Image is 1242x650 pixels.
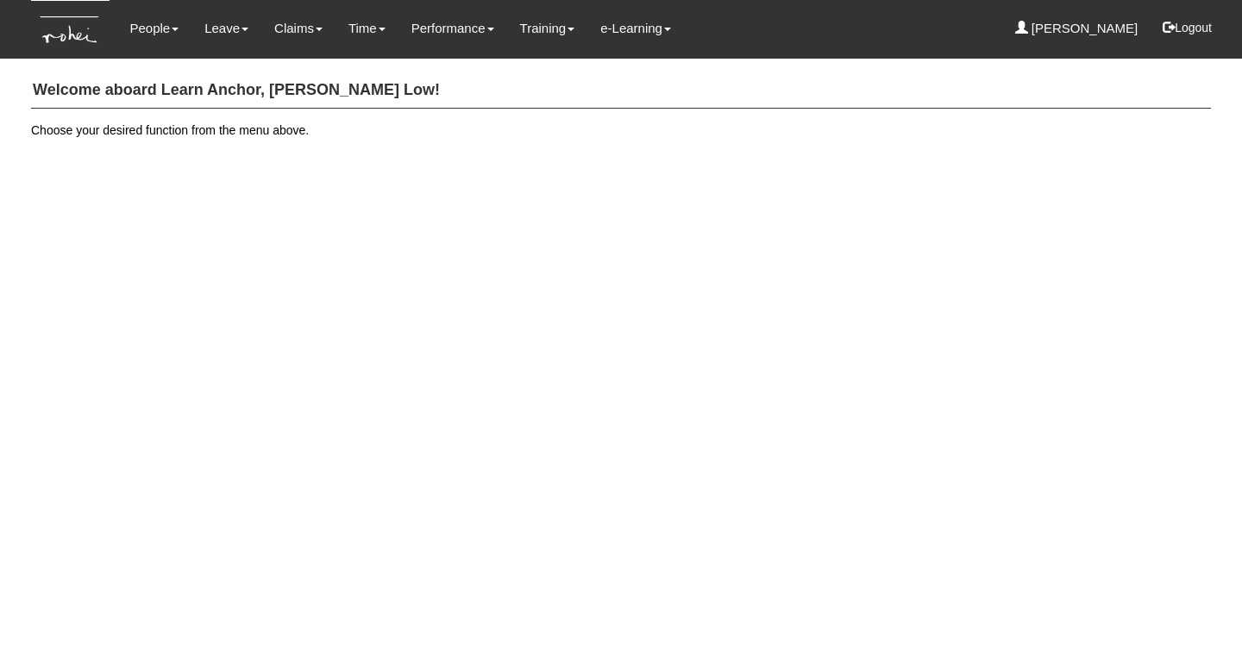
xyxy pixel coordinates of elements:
[31,73,1211,109] h4: Welcome aboard Learn Anchor, [PERSON_NAME] Low!
[520,9,575,48] a: Training
[129,9,179,48] a: People
[31,122,1211,139] p: Choose your desired function from the menu above.
[204,9,248,48] a: Leave
[600,9,671,48] a: e-Learning
[1151,7,1224,48] button: Logout
[348,9,386,48] a: Time
[31,1,110,59] img: KTs7HI1dOZG7tu7pUkOpGGQAiEQAiEQAj0IhBB1wtXDg6BEAiBEAiBEAiB4RGIoBtemSRFIRACIRACIRACIdCLQARdL1w5OAR...
[411,9,494,48] a: Performance
[274,9,323,48] a: Claims
[1015,9,1138,48] a: [PERSON_NAME]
